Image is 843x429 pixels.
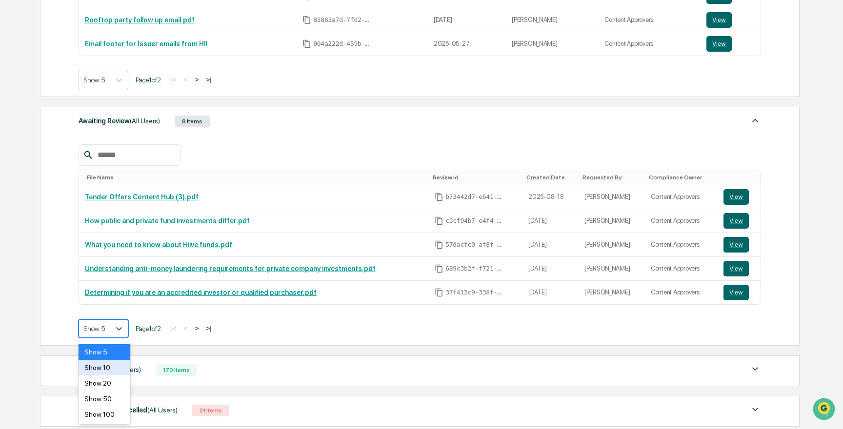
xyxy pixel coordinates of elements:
button: > [192,76,202,84]
button: View [723,213,749,229]
span: c3cf94b7-e4f4-4a11-bdb7-54460614abdc [445,217,504,225]
button: View [723,261,749,276]
button: |< [168,76,180,84]
span: Copy Id [435,264,443,273]
div: 🔎 [10,142,18,150]
a: View [723,285,755,300]
td: [PERSON_NAME] [579,281,645,304]
span: Copy Id [435,193,443,201]
div: Toggle SortBy [526,174,575,181]
td: Content Approvers [645,257,718,281]
td: Content Approvers [645,281,718,304]
button: Start new chat [166,78,178,89]
a: Understanding anti-money laundering requirements for private company investments.pdf [85,265,376,273]
td: [DATE] [522,209,579,233]
span: Page 1 of 2 [136,325,161,332]
div: Toggle SortBy [87,174,425,181]
a: View [723,213,755,229]
div: 🗄️ [71,124,79,132]
span: 85883a7d-7fd2-4cd4-b378-91117a66d63a [313,16,372,24]
span: b73442d7-e641-4851-8d6e-dc565f8ffc0a [445,193,504,201]
td: [DATE] [428,8,506,32]
span: 37f412c9-338f-42cb-99a2-e0de738d2756 [445,289,504,296]
td: 2025-05-27 [428,32,506,56]
span: Preclearance [20,123,63,133]
td: Content Approvers [599,32,701,56]
span: Copy Id [302,39,311,48]
a: 🖐️Preclearance [6,119,67,136]
td: [PERSON_NAME] [579,209,645,233]
a: What you need to know about Hiive funds.pdf [85,241,232,249]
div: Show 50 [79,391,130,407]
a: How public and private fund investments differ.pdf [85,217,250,225]
a: View [723,261,755,276]
td: Content Approvers [645,185,718,209]
div: 8 Items [175,116,210,127]
a: Tender Offers Content Hub (3).pdf [85,193,199,201]
div: 21 Items [192,405,229,416]
td: [PERSON_NAME] [506,32,599,56]
span: (All Users) [147,406,178,414]
button: |< [168,324,180,332]
button: > [192,324,202,332]
span: Copy Id [302,16,311,24]
span: 689c3b2f-f721-43d9-acbb-87360bc1cb55 [445,265,504,273]
td: [DATE] [522,233,579,257]
td: [DATE] [522,257,579,281]
button: View [723,285,749,300]
td: [PERSON_NAME] [506,8,599,32]
span: Data Lookup [20,141,61,151]
a: Powered byPylon [69,165,118,173]
td: [PERSON_NAME] [579,233,645,257]
td: [DATE] [522,281,579,304]
a: Rooftop party follow up email.pdf [85,16,195,24]
button: < [181,76,191,84]
a: 🗄️Attestations [67,119,125,136]
a: Determining if you are an accredited investor or qualified purchaser.pdf [85,289,317,296]
button: View [706,36,732,52]
div: Awaiting Review [79,115,160,127]
a: Email footer for Issuer emails from HII [85,40,208,48]
img: caret [749,363,761,375]
button: View [723,189,749,205]
div: Show 100 [79,407,130,422]
img: caret [749,115,761,126]
input: Clear [25,44,161,55]
button: View [706,12,732,28]
div: Toggle SortBy [725,174,757,181]
div: Show 5 [79,344,130,360]
button: >| [203,76,214,84]
td: [PERSON_NAME] [579,185,645,209]
span: Page 1 of 2 [136,76,161,84]
div: 170 Items [156,364,197,376]
a: View [723,237,755,253]
div: We're available if you need us! [33,84,123,92]
span: 004a222d-459b-435f-b787-6a02d38831b8 [313,40,372,48]
span: (All Users) [130,117,160,125]
iframe: Open customer support [812,397,838,423]
td: 2025-08-18 [522,185,579,209]
div: Show 10 [79,360,130,375]
div: Start new chat [33,75,160,84]
div: Show 20 [79,375,130,391]
span: Copy Id [435,240,443,249]
p: How can we help? [10,20,178,36]
td: Content Approvers [645,233,718,257]
div: Toggle SortBy [649,174,714,181]
img: caret [749,404,761,415]
div: 🖐️ [10,124,18,132]
td: Content Approvers [599,8,701,32]
span: Pylon [97,165,118,173]
button: < [181,324,191,332]
button: View [723,237,749,253]
div: Toggle SortBy [582,174,641,181]
span: 57dacfc0-af8f-40ac-b1d4-848c6e3b2a1b [445,241,504,249]
img: 1746055101610-c473b297-6a78-478c-a979-82029cc54cd1 [10,75,27,92]
a: View [706,36,755,52]
a: View [723,189,755,205]
td: Content Approvers [645,209,718,233]
div: Toggle SortBy [433,174,519,181]
span: Attestations [80,123,121,133]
